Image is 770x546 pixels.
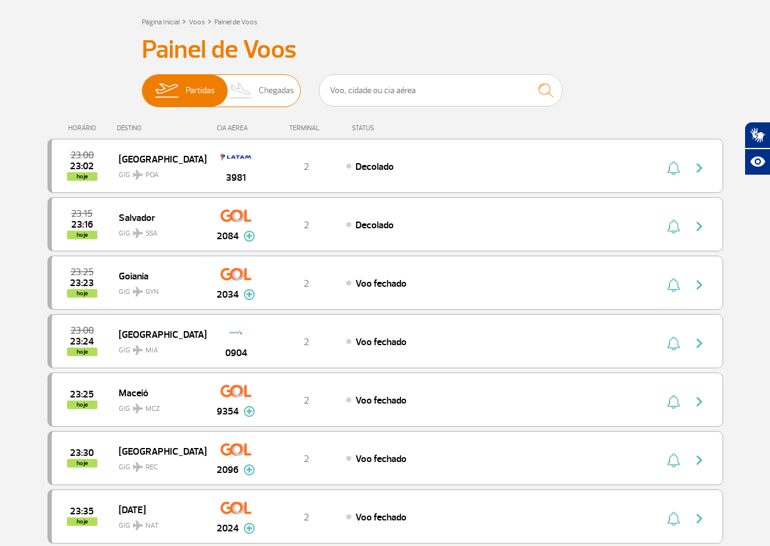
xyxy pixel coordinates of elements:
[355,453,407,465] span: Voo fechado
[70,279,94,287] span: 2025-09-26 23:23:57
[692,336,707,351] img: seta-direita-painel-voo.svg
[667,511,680,526] img: sino-painel-voo.svg
[119,514,197,531] span: GIG
[119,326,197,342] span: [GEOGRAPHIC_DATA]
[119,338,197,356] span: GIG
[225,346,247,360] span: 0904
[133,345,143,355] img: destiny_airplane.svg
[667,453,680,467] img: sino-painel-voo.svg
[133,228,143,238] img: destiny_airplane.svg
[119,151,197,167] span: [GEOGRAPHIC_DATA]
[692,161,707,175] img: seta-direita-painel-voo.svg
[667,219,680,234] img: sino-painel-voo.svg
[117,124,206,132] div: DESTINO
[208,14,212,28] a: >
[71,268,94,276] span: 2025-09-26 23:25:00
[147,75,186,107] img: slider-embarque
[304,278,309,290] span: 2
[145,520,159,531] span: NAT
[304,394,309,407] span: 2
[355,278,407,290] span: Voo fechado
[142,18,180,27] a: Página Inicial
[355,161,394,173] span: Decolado
[119,280,197,298] span: GIG
[667,278,680,292] img: sino-painel-voo.svg
[133,520,143,530] img: destiny_airplane.svg
[133,287,143,296] img: destiny_airplane.svg
[119,222,197,239] span: GIG
[243,523,255,534] img: mais-info-painel-voo.svg
[145,287,159,298] span: GYN
[667,336,680,351] img: sino-painel-voo.svg
[243,289,255,300] img: mais-info-painel-voo.svg
[744,122,770,175] div: Plugin de acessibilidade da Hand Talk.
[744,149,770,175] button: Abrir recursos assistivos.
[355,511,407,523] span: Voo fechado
[667,161,680,175] img: sino-painel-voo.svg
[67,289,97,298] span: hoje
[744,122,770,149] button: Abrir tradutor de língua de sinais.
[71,326,94,335] span: 2025-09-26 23:00:00
[319,74,562,107] input: Voo, cidade ou cia aérea
[145,345,158,356] span: MIA
[206,124,267,132] div: CIA AÉREA
[133,170,143,180] img: destiny_airplane.svg
[355,219,394,231] span: Decolado
[67,172,97,181] span: hoje
[119,385,197,401] span: Maceió
[119,502,197,517] span: [DATE]
[67,401,97,409] span: hoje
[145,404,160,415] span: MCZ
[223,75,259,107] img: slider-desembarque
[51,124,117,132] div: HORÁRIO
[217,521,239,536] span: 2024
[145,170,159,181] span: POA
[217,404,239,419] span: 9354
[217,229,239,243] span: 2084
[70,162,94,170] span: 2025-09-26 23:02:04
[119,397,197,415] span: GIG
[133,404,143,413] img: destiny_airplane.svg
[67,459,97,467] span: hoje
[692,278,707,292] img: seta-direita-painel-voo.svg
[214,18,257,27] a: Painel de Voos
[304,219,309,231] span: 2
[692,394,707,409] img: seta-direita-painel-voo.svg
[70,390,94,399] span: 2025-09-26 23:25:00
[217,287,239,302] span: 2034
[70,337,94,346] span: 2025-09-26 23:24:00
[67,517,97,526] span: hoje
[346,124,445,132] div: STATUS
[692,219,707,234] img: seta-direita-painel-voo.svg
[304,161,309,173] span: 2
[692,511,707,526] img: seta-direita-painel-voo.svg
[182,14,186,28] a: >
[119,163,197,181] span: GIG
[226,170,246,185] span: 3981
[119,209,197,225] span: Salvador
[304,453,309,465] span: 2
[119,455,197,473] span: GIG
[142,35,629,65] h3: Painel de Voos
[71,151,94,159] span: 2025-09-26 23:00:00
[70,449,94,457] span: 2025-09-26 23:30:00
[67,348,97,356] span: hoje
[692,453,707,467] img: seta-direita-painel-voo.svg
[145,462,158,473] span: REC
[243,464,255,475] img: mais-info-painel-voo.svg
[71,220,93,229] span: 2025-09-26 23:16:38
[304,336,309,348] span: 2
[119,268,197,284] span: Goiania
[667,394,680,409] img: sino-painel-voo.svg
[217,463,239,477] span: 2096
[243,406,255,417] img: mais-info-painel-voo.svg
[67,231,97,239] span: hoje
[71,209,93,218] span: 2025-09-26 23:15:00
[267,124,346,132] div: TERMINAL
[243,231,255,242] img: mais-info-painel-voo.svg
[186,75,215,107] span: Partidas
[189,18,205,27] a: Voos
[355,394,407,407] span: Voo fechado
[145,228,158,239] span: SSA
[355,336,407,348] span: Voo fechado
